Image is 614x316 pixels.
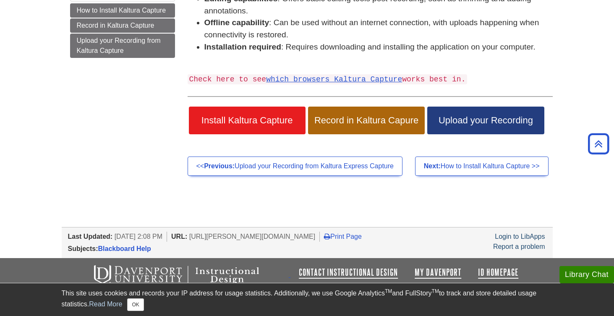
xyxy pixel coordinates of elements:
sup: TM [432,288,439,294]
a: Report a problem [493,243,545,250]
strong: Previous: [204,162,235,170]
span: Subjects: [68,245,98,252]
a: My Davenport [415,267,461,277]
a: Upload your Recording [427,107,544,134]
span: URL: [171,233,187,240]
sup: TM [385,288,392,294]
span: Last Updated: [68,233,113,240]
a: Record in Kaltura Capure [308,107,425,134]
span: [DATE] 2:08 PM [115,233,162,240]
a: ID Homepage [478,267,518,277]
a: which browsers Kaltura Capture [266,75,402,84]
strong: Next: [424,162,441,170]
a: Contact Instructional Design [299,267,398,277]
a: Record in Kaltura Capture [70,18,175,33]
li: : Can be used without an internet connection, with uploads happening when connectivity is restored. [204,17,553,41]
button: Library Chat [559,266,614,283]
button: Close [127,298,144,311]
a: Next:How to Install Kaltura Capture >> [415,157,549,176]
span: [URL][PERSON_NAME][DOMAIN_NAME] [189,233,316,240]
a: Read More [89,300,122,308]
span: Install Kaltura Capture [195,115,299,126]
a: Print Page [324,233,362,240]
a: Blackboard Help [98,245,151,252]
a: <<Previous:Upload your Recording from Kaltura Express Capture [188,157,402,176]
a: Install Kaltura Capture [189,107,306,134]
li: : Requires downloading and installing the application on your computer. [204,41,553,53]
a: How to Install Kaltura Capture [70,3,175,18]
strong: Installation required [204,42,281,51]
div: This site uses cookies and records your IP address for usage statistics. Additionally, we use Goo... [62,288,553,311]
span: Record in Kaltura Capure [314,115,418,126]
a: Upload your Recording from Kaltura Capture [70,34,175,58]
a: Back to Top [585,138,612,149]
a: Login to LibApps [495,233,545,240]
img: Davenport University Instructional Design [87,264,289,285]
strong: Offline capability [204,18,269,27]
span: Upload your Recording [434,115,538,126]
i: Print Page [324,233,330,240]
code: Check here to see works best in. [188,74,468,84]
